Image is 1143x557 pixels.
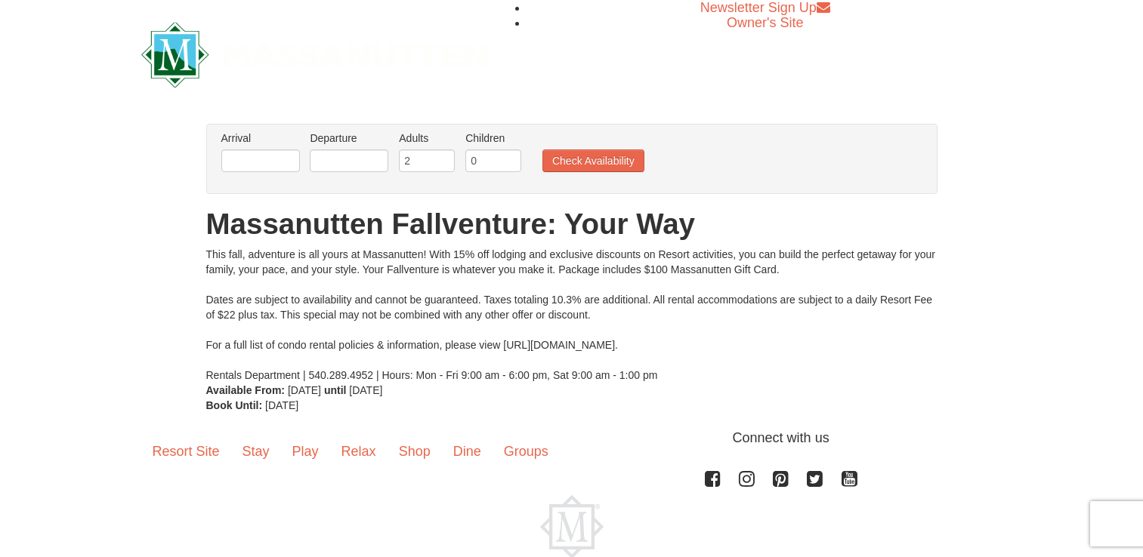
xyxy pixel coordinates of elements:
[206,209,938,239] h1: Massanutten Fallventure: Your Way
[206,399,263,411] strong: Book Until:
[330,428,388,475] a: Relax
[141,428,231,475] a: Resort Site
[542,149,644,172] button: Check Availability
[388,428,442,475] a: Shop
[493,428,560,475] a: Groups
[141,22,487,88] img: Massanutten Resort Logo
[265,399,298,411] span: [DATE]
[349,384,382,396] span: [DATE]
[221,131,300,146] label: Arrival
[465,131,521,146] label: Children
[310,131,388,146] label: Departure
[442,428,493,475] a: Dine
[141,428,1002,448] p: Connect with us
[206,247,938,383] div: This fall, adventure is all yours at Massanutten! With 15% off lodging and exclusive discounts on...
[206,384,286,396] strong: Available From:
[231,428,281,475] a: Stay
[399,131,455,146] label: Adults
[288,384,321,396] span: [DATE]
[324,384,347,396] strong: until
[281,428,330,475] a: Play
[141,35,487,70] a: Massanutten Resort
[727,15,803,30] a: Owner's Site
